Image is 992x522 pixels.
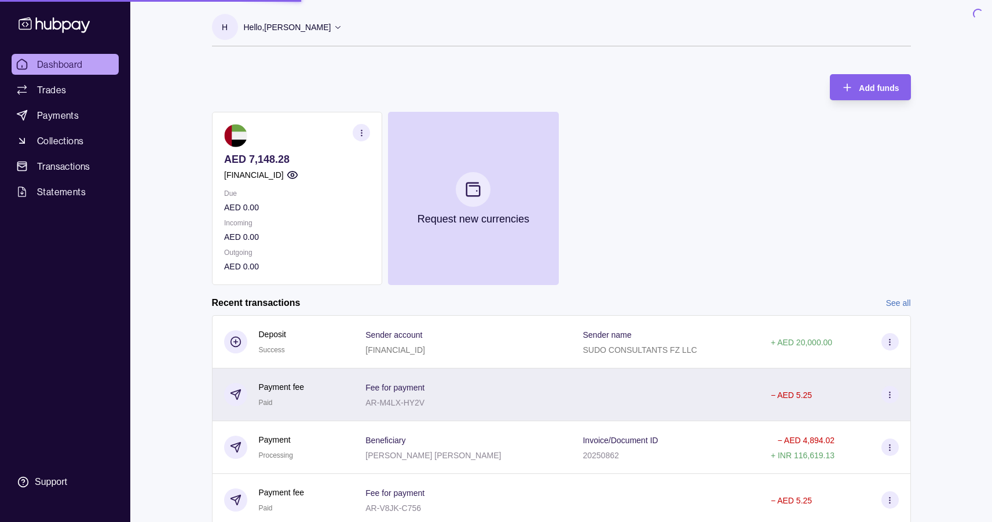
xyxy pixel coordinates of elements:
[583,436,658,445] p: Invoice/Document ID
[259,399,273,407] span: Paid
[12,470,119,494] a: Support
[35,476,67,488] div: Support
[259,451,293,459] span: Processing
[365,398,424,407] p: AR-M4LX-HY2V
[365,451,501,460] p: [PERSON_NAME] [PERSON_NAME]
[771,390,812,400] p: − AED 5.25
[224,201,370,214] p: AED 0.00
[12,130,119,151] a: Collections
[259,504,273,512] span: Paid
[771,451,834,460] p: + INR 116,619.13
[37,83,66,97] span: Trades
[365,503,421,513] p: AR-V8JK-C756
[259,328,286,341] p: Deposit
[222,21,228,34] p: H
[771,338,832,347] p: + AED 20,000.00
[12,79,119,100] a: Trades
[583,330,631,340] p: Sender name
[37,134,83,148] span: Collections
[259,346,285,354] span: Success
[224,124,247,147] img: ae
[224,260,370,273] p: AED 0.00
[37,185,86,199] span: Statements
[244,21,331,34] p: Hello, [PERSON_NAME]
[583,345,697,355] p: SUDO CONSULTANTS FZ LLC
[12,156,119,177] a: Transactions
[37,159,90,173] span: Transactions
[771,496,812,505] p: − AED 5.25
[224,217,370,229] p: Incoming
[365,330,422,340] p: Sender account
[583,451,618,460] p: 20250862
[886,297,911,309] a: See all
[259,381,305,393] p: Payment fee
[224,246,370,259] p: Outgoing
[224,153,370,166] p: AED 7,148.28
[37,108,79,122] span: Payments
[224,187,370,200] p: Due
[259,433,293,446] p: Payment
[365,436,405,445] p: Beneficiary
[365,345,425,355] p: [FINANCIAL_ID]
[224,169,284,181] p: [FINANCIAL_ID]
[365,488,424,498] p: Fee for payment
[212,297,301,309] h2: Recent transactions
[778,436,834,445] p: − AED 4,894.02
[388,112,558,285] button: Request new currencies
[12,181,119,202] a: Statements
[37,57,83,71] span: Dashboard
[259,486,305,499] p: Payment fee
[365,383,424,392] p: Fee for payment
[12,105,119,126] a: Payments
[859,83,899,93] span: Add funds
[417,213,529,225] p: Request new currencies
[224,231,370,243] p: AED 0.00
[12,54,119,75] a: Dashboard
[830,74,910,100] button: Add funds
